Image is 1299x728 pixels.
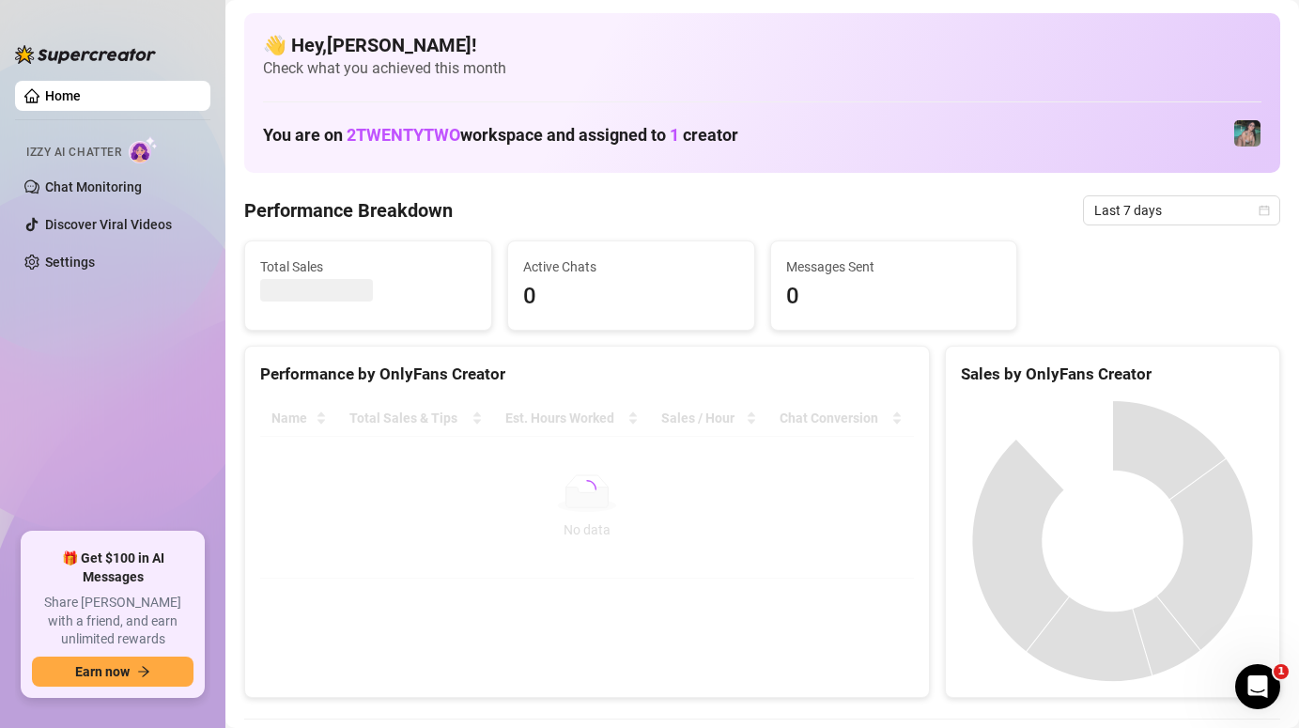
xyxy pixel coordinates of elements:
[15,45,156,64] img: logo-BBDzfeDw.svg
[1234,120,1260,147] img: MJaee (VIP)
[670,125,679,145] span: 1
[26,144,121,162] span: Izzy AI Chatter
[260,256,476,277] span: Total Sales
[32,550,193,586] span: 🎁 Get $100 in AI Messages
[347,125,460,145] span: 2TWENTYTWO
[260,362,914,387] div: Performance by OnlyFans Creator
[263,58,1261,79] span: Check what you achieved this month
[263,125,738,146] h1: You are on workspace and assigned to creator
[1235,664,1280,709] iframe: Intercom live chat
[244,197,453,224] h4: Performance Breakdown
[263,32,1261,58] h4: 👋 Hey, [PERSON_NAME] !
[32,594,193,649] span: Share [PERSON_NAME] with a friend, and earn unlimited rewards
[1094,196,1269,225] span: Last 7 days
[129,136,158,163] img: AI Chatter
[45,255,95,270] a: Settings
[137,665,150,678] span: arrow-right
[75,664,130,679] span: Earn now
[523,256,739,277] span: Active Chats
[786,256,1002,277] span: Messages Sent
[45,88,81,103] a: Home
[961,362,1264,387] div: Sales by OnlyFans Creator
[45,179,142,194] a: Chat Monitoring
[523,279,739,315] span: 0
[32,657,193,687] button: Earn nowarrow-right
[45,217,172,232] a: Discover Viral Videos
[578,480,596,499] span: loading
[1274,664,1289,679] span: 1
[786,279,1002,315] span: 0
[1259,205,1270,216] span: calendar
